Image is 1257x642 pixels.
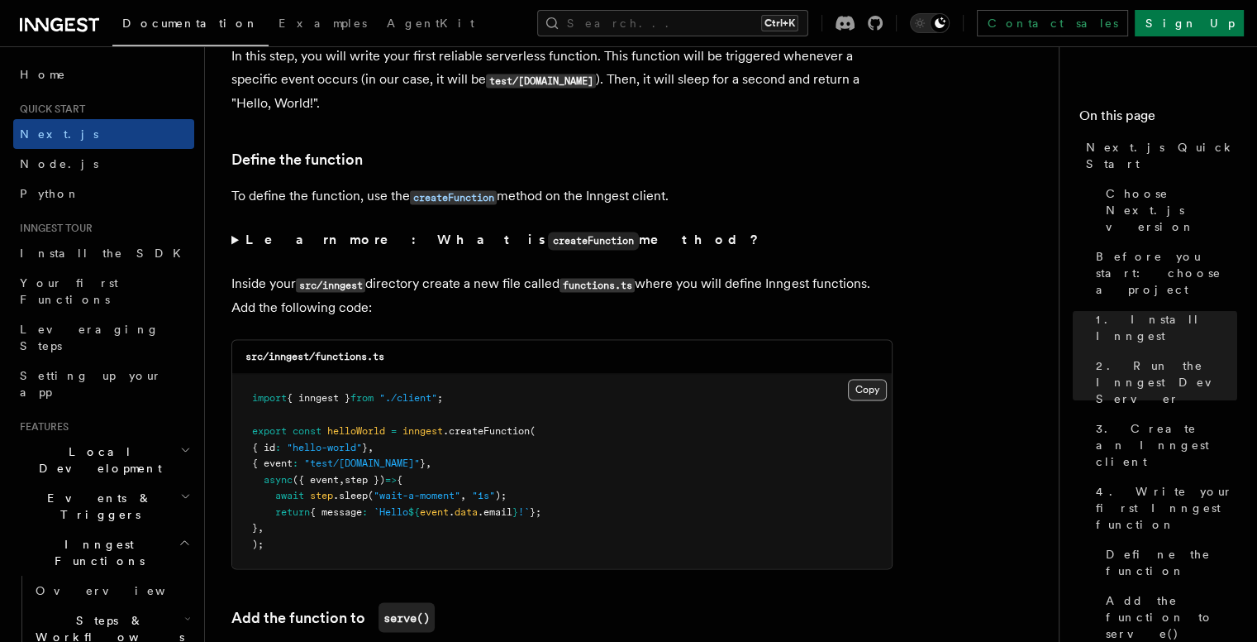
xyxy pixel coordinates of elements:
a: Before you start: choose a project [1089,242,1237,304]
span: Leveraging Steps [20,323,160,352]
span: from [350,392,374,404]
span: 2. Run the Inngest Dev Server [1096,357,1237,407]
h4: On this page [1079,106,1237,132]
span: "test/[DOMAIN_NAME]" [304,457,420,468]
span: import [252,392,287,404]
a: Install the SDK [13,238,194,268]
span: return [275,505,310,517]
span: 3. Create an Inngest client [1096,420,1237,470]
code: createFunction [548,232,639,250]
span: Choose Next.js version [1106,185,1237,235]
span: async [264,473,293,485]
a: Setting up your app [13,361,194,407]
span: "1s" [472,489,495,501]
a: Overview [29,576,194,606]
a: Examples [269,5,377,45]
span: , [339,473,345,485]
button: Local Development [13,437,194,483]
span: Next.js [20,127,98,141]
a: Next.js [13,119,194,149]
span: : [362,505,368,517]
span: ${ [408,505,420,517]
span: : [275,441,281,453]
span: helloWorld [327,424,385,436]
span: Inngest Functions [13,536,179,569]
strong: Learn more: What is method? [245,232,762,247]
code: src/inngest [296,278,365,292]
span: .createFunction [443,424,530,436]
span: } [362,441,368,453]
span: AgentKit [387,17,474,30]
span: ); [252,538,264,549]
span: . [449,505,455,517]
kbd: Ctrl+K [761,15,798,31]
span: Python [20,187,80,200]
span: "hello-world" [287,441,362,453]
p: In this step, you will write your first reliable serverless function. This function will be trigg... [231,45,893,115]
span: , [258,521,264,533]
a: Documentation [112,5,269,46]
span: Before you start: choose a project [1096,248,1237,298]
span: Examples [279,17,367,30]
button: Toggle dark mode [910,13,950,33]
span: = [391,424,397,436]
span: { event [252,457,293,468]
a: Home [13,60,194,89]
span: } [252,521,258,533]
span: { [397,473,402,485]
span: Setting up your app [20,369,162,399]
a: AgentKit [377,5,484,45]
code: createFunction [410,190,497,204]
code: test/[DOMAIN_NAME] [486,74,596,88]
button: Inngest Functions [13,529,194,576]
span: { id [252,441,275,453]
span: , [368,441,374,453]
p: Inside your directory create a new file called where you will define Inngest functions. Add the f... [231,272,893,319]
a: Sign Up [1135,10,1244,36]
span: `Hello [374,505,408,517]
a: 2. Run the Inngest Dev Server [1089,351,1237,414]
span: Your first Functions [20,276,118,306]
span: Events & Triggers [13,490,180,523]
span: Local Development [13,443,180,477]
a: Contact sales [977,10,1128,36]
span: , [426,457,431,468]
span: event [420,505,449,517]
span: "wait-a-moment" [374,489,460,501]
p: To define the function, use the method on the Inngest client. [231,184,893,208]
span: }; [530,505,541,517]
span: { inngest } [287,392,350,404]
span: Documentation [122,17,259,30]
a: Add the function toserve() [231,602,435,632]
a: Leveraging Steps [13,314,194,361]
a: 4. Write your first Inngest function [1089,477,1237,539]
span: { message [310,505,362,517]
span: .sleep [333,489,368,501]
span: ({ event [293,473,339,485]
button: Copy [848,379,887,400]
span: Inngest tour [13,222,93,235]
span: => [385,473,397,485]
span: step [310,489,333,501]
span: ; [437,392,443,404]
a: Node.js [13,149,194,179]
span: 1. Install Inngest [1096,311,1237,344]
span: Features [13,420,69,434]
span: ( [530,424,536,436]
span: Define the function [1106,546,1237,579]
span: Home [20,66,66,83]
summary: Learn more: What iscreateFunctionmethod? [231,228,893,252]
a: Choose Next.js version [1099,179,1237,242]
span: .email [478,505,512,517]
span: step }) [345,473,385,485]
span: Overview [36,584,206,597]
button: Search...Ctrl+K [537,10,808,36]
span: export [252,424,287,436]
span: !` [518,505,530,517]
span: } [420,457,426,468]
a: Define the function [1099,539,1237,586]
a: createFunction [410,188,497,204]
span: , [460,489,466,501]
code: src/inngest/functions.ts [245,351,384,362]
span: Quick start [13,103,85,116]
